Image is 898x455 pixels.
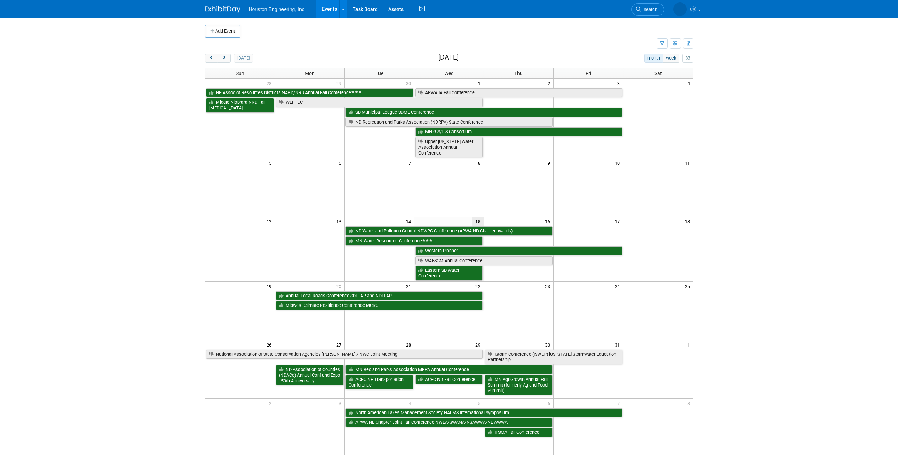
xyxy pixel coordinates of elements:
button: prev [205,54,218,63]
a: MN AgriGrowth Annual Fall Summit (formerly Ag and Food Summit) [485,375,553,395]
i: Personalize Calendar [686,56,690,61]
span: 6 [338,158,344,167]
a: Search [631,3,664,16]
span: 3 [338,399,344,408]
span: 2 [547,79,553,88]
span: 14 [405,217,414,226]
span: 1 [477,79,484,88]
span: 9 [547,158,553,167]
img: ExhibitDay [205,6,240,13]
a: SD Municipal League SDML Conference [345,108,622,117]
span: Houston Engineering, Inc. [249,6,306,12]
a: Middle Niobrara NRD Fall [MEDICAL_DATA] [206,98,274,112]
span: Mon [305,71,315,76]
span: 1 [687,340,693,349]
a: Western Planner [415,246,623,255]
a: ND Water and Pollution Control NDWPC Conference (APWA ND Chapter awards) [345,226,553,236]
a: ACEC NE Transportation Conference [345,375,413,389]
a: MN Rec and Parks Association MRPA Annual Conference [345,365,553,374]
a: Annual Local Roads Conference SDLTAP and NDLTAP [276,291,483,300]
span: 16 [544,217,553,226]
button: week [663,54,679,63]
a: Upper [US_STATE] Water Association Annual Conference [415,137,483,157]
span: 12 [266,217,275,226]
span: 27 [336,340,344,349]
span: Search [641,7,657,12]
span: 17 [614,217,623,226]
span: 3 [617,79,623,88]
span: 7 [408,158,414,167]
a: Midwest Climate Resilience Conference MCRC [276,301,483,310]
span: Sat [654,71,662,76]
a: APWA IA Fall Conference [415,88,623,97]
button: myCustomButton [682,54,693,63]
span: 28 [266,79,275,88]
a: NE Assoc of Resources Districts NARD/NRD Annual Fall Conference [206,88,413,97]
a: ACEC ND Fall Conference [415,375,483,384]
span: 30 [544,340,553,349]
span: Fri [585,71,591,76]
span: 10 [614,158,623,167]
a: APWA NE Chapter Joint Fall Conference NWEA/SWANA/NSAWWA/NE AWWA [345,418,553,427]
span: Wed [444,71,454,76]
span: 13 [336,217,344,226]
span: Sun [236,71,244,76]
span: 31 [614,340,623,349]
a: Eastern SD Water Conference [415,266,483,280]
span: 2 [268,399,275,408]
img: Heidi Joarnt [673,2,687,16]
span: 20 [336,282,344,291]
span: 23 [544,282,553,291]
a: North American Lakes Management Society NALMS International Symposium [345,408,622,417]
a: MN GIS/LIS Consortium [415,127,623,136]
button: [DATE] [234,54,253,63]
span: 28 [405,340,414,349]
a: ND Recreation and Parks Association (NDRPA) State Conference [345,118,553,127]
span: 19 [266,282,275,291]
span: 5 [268,158,275,167]
span: 24 [614,282,623,291]
a: ND Association of Counties (NDACo) Annual Conf and Expo - 50th Anniversary [276,365,344,385]
span: 4 [408,399,414,408]
button: Add Event [205,25,240,38]
a: IFSMA Fall Conference [485,428,553,437]
span: 4 [687,79,693,88]
a: IStorm Conference (ISWEP) [US_STATE] Stormwater Education Partnership [485,350,622,364]
span: 11 [684,158,693,167]
span: 5 [477,399,484,408]
span: Thu [514,71,523,76]
span: 8 [687,399,693,408]
span: 29 [336,79,344,88]
button: next [218,54,231,63]
a: National Association of State Conservation Agencies [PERSON_NAME] / NWC Joint Meeting [206,350,483,359]
span: 6 [547,399,553,408]
span: 18 [684,217,693,226]
span: 29 [475,340,484,349]
span: 26 [266,340,275,349]
h2: [DATE] [438,54,459,61]
a: WAFSCM Annual Conference [415,256,553,265]
span: Tue [376,71,383,76]
a: WEFTEC [276,98,483,107]
span: 25 [684,282,693,291]
span: 21 [405,282,414,291]
span: 7 [617,399,623,408]
span: 8 [477,158,484,167]
span: 22 [475,282,484,291]
a: MN Water Resources Conference [345,236,483,246]
button: month [644,54,663,63]
span: 30 [405,79,414,88]
span: 15 [472,217,484,226]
